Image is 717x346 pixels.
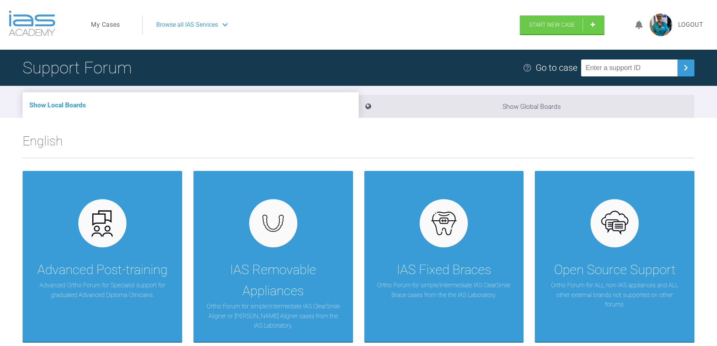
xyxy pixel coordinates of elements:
[397,259,491,280] div: IAS Fixed Braces
[23,55,132,81] h1: Support Forum
[259,212,288,234] img: removables.927eaa4e.svg
[359,95,695,118] li: Show Global Boards
[529,21,575,28] span: Start New Case
[376,280,513,300] p: Ortho Forum for simple/intermediate IAS ClearSmile Brace cases from the the IAS Laboratory.
[581,59,677,76] input: Enter a support ID
[34,280,171,300] p: Advanced Ortho Forum for Specialist support for graduated Advanced Diploma Clinicians.
[600,209,629,238] img: opensource.6e495855.svg
[23,131,694,158] h2: English
[650,14,672,36] img: profile.png
[523,63,532,72] img: help.e70b9f3d.svg
[23,171,182,342] a: Advanced Post-trainingAdvanced Ortho Forum for Specialist support for graduated Advanced Diploma ...
[193,171,353,342] a: IAS Removable AppliancesOrtho Forum for simple/intermediate IAS ClearSmile Aligner or [PERSON_NAM...
[364,171,524,342] a: IAS Fixed BracesOrtho Forum for simple/intermediate IAS ClearSmile Brace cases from the the IAS L...
[9,11,55,36] img: logo-light.3e3ef733.png
[205,259,342,302] div: IAS Removable Appliances
[678,20,703,30] a: Logout
[91,20,120,30] a: My Cases
[536,61,577,75] div: Go to case
[680,62,692,74] img: chevronRight.28bd32b0.svg
[429,209,458,238] img: fixed.9f4e6236.svg
[535,171,694,342] a: Open Source SupportOrtho Forum for ALL non-IAS appliances and ALL other external brands not suppo...
[520,15,604,34] a: Start New Case
[554,259,676,280] div: Open Source Support
[23,92,359,118] li: Show Local Boards
[88,209,117,238] img: advanced.73cea251.svg
[546,280,683,309] p: Ortho Forum for ALL non-IAS appliances and ALL other external brands not supported on other forums.
[205,302,342,331] p: Ortho Forum for simple/intermediate IAS ClearSmile Aligner or [PERSON_NAME] Aligner cases from th...
[37,259,167,280] div: Advanced Post-training
[156,20,218,30] span: Browse all IAS Services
